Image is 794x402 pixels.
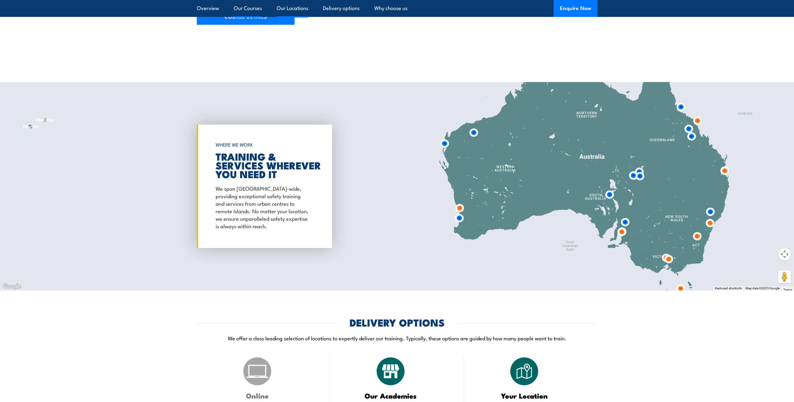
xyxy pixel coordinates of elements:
[350,318,445,327] h2: DELIVERY OPTIONS
[216,184,310,229] p: We span [GEOGRAPHIC_DATA]-wide, providing exceptional safety training and services from urban cen...
[216,139,310,150] h6: WHERE WE WORK
[745,286,780,290] span: Map data ©2025 Google
[715,286,742,291] button: Keyboard shortcuts
[213,392,302,399] h3: Online
[2,282,22,291] img: Google
[216,152,310,178] h2: TRAINING & SERVICES WHEREVER YOU NEED IT
[346,392,436,399] h3: Our Academies
[197,334,597,342] p: We offer a class leading selection of locations to expertly deliver our training. Typically, thes...
[479,392,569,399] h3: Your Location
[778,248,791,260] button: Map camera controls
[778,271,791,283] button: Drag Pegman onto the map to open Street View
[2,282,22,291] a: Open this area in Google Maps (opens a new window)
[783,288,792,291] a: Terms (opens in new tab)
